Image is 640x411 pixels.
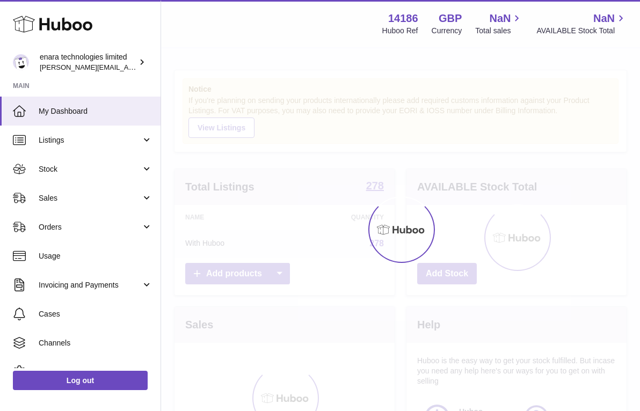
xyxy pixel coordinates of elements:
span: Usage [39,251,152,261]
span: NaN [593,11,615,26]
span: Invoicing and Payments [39,280,141,290]
span: NaN [489,11,511,26]
span: My Dashboard [39,106,152,116]
strong: GBP [439,11,462,26]
strong: 14186 [388,11,418,26]
a: NaN Total sales [475,11,523,36]
span: AVAILABLE Stock Total [536,26,627,36]
span: Channels [39,338,152,348]
a: Log out [13,371,148,390]
div: enara technologies limited [40,52,136,72]
span: Total sales [475,26,523,36]
span: Sales [39,193,141,203]
span: Stock [39,164,141,174]
a: NaN AVAILABLE Stock Total [536,11,627,36]
div: Huboo Ref [382,26,418,36]
span: Settings [39,367,152,377]
img: Dee@enara.co [13,54,29,70]
span: [PERSON_NAME][EMAIL_ADDRESS][DOMAIN_NAME] [40,63,215,71]
span: Listings [39,135,141,145]
div: Currency [432,26,462,36]
span: Orders [39,222,141,232]
span: Cases [39,309,152,319]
